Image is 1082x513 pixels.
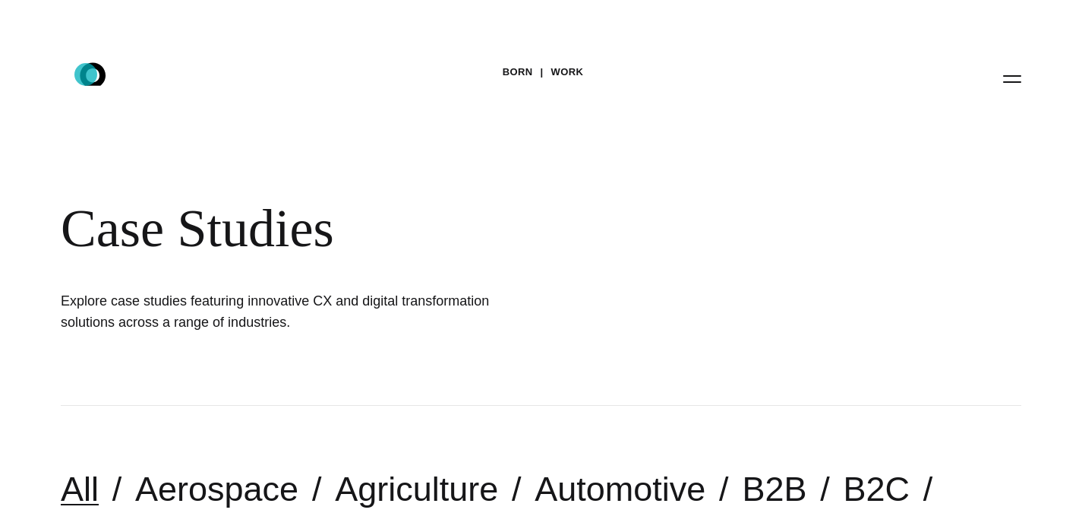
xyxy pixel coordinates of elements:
a: B2B [742,470,806,508]
a: Work [551,61,584,84]
a: B2C [843,470,910,508]
div: Case Studies [61,198,926,260]
a: All [61,470,99,508]
button: Open [994,62,1030,94]
a: Agriculture [335,470,498,508]
a: BORN [503,61,533,84]
a: Automotive [535,470,705,508]
h1: Explore case studies featuring innovative CX and digital transformation solutions across a range ... [61,290,516,333]
a: Aerospace [135,470,298,508]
